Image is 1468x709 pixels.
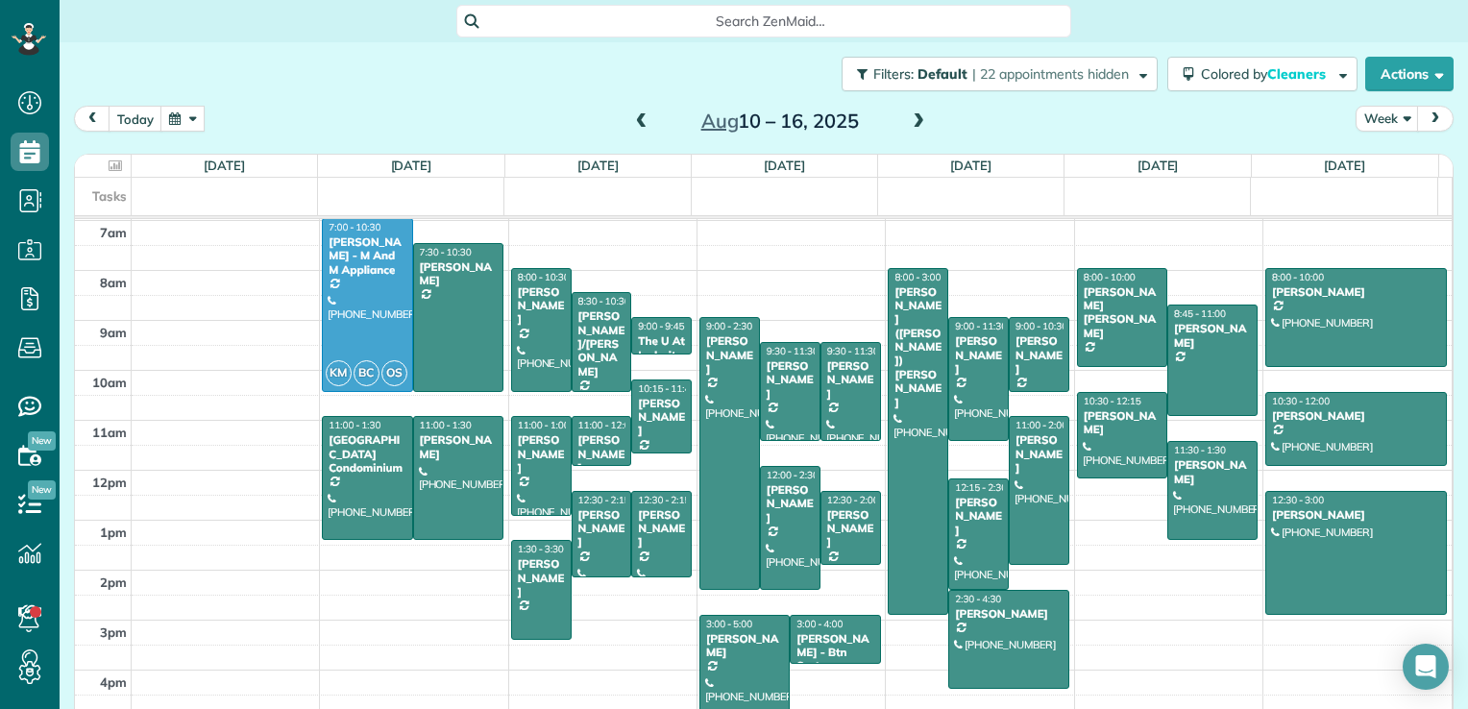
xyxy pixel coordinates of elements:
[28,431,56,451] span: New
[893,285,942,409] div: [PERSON_NAME] ([PERSON_NAME]) [PERSON_NAME]
[1015,419,1067,431] span: 11:00 - 2:00
[767,345,819,357] span: 9:30 - 11:30
[1015,433,1064,475] div: [PERSON_NAME]
[1173,458,1252,486] div: [PERSON_NAME]
[1417,106,1454,132] button: next
[354,360,379,386] span: BC
[706,618,752,630] span: 3:00 - 5:00
[638,494,690,506] span: 12:30 - 2:15
[955,481,1007,494] span: 12:15 - 2:30
[705,334,754,376] div: [PERSON_NAME]
[955,593,1001,605] span: 2:30 - 4:30
[1015,320,1067,332] span: 9:00 - 10:30
[577,309,626,379] div: [PERSON_NAME]/[PERSON_NAME]
[637,508,686,550] div: [PERSON_NAME]
[1174,444,1226,456] span: 11:30 - 1:30
[1365,57,1454,91] button: Actions
[1271,508,1441,522] div: [PERSON_NAME]
[1138,158,1179,173] a: [DATE]
[1084,271,1136,283] span: 8:00 - 10:00
[894,271,941,283] span: 8:00 - 3:00
[100,325,127,340] span: 9am
[1083,409,1162,437] div: [PERSON_NAME]
[100,275,127,290] span: 8am
[796,618,843,630] span: 3:00 - 4:00
[578,419,636,431] span: 11:00 - 12:00
[28,480,56,500] span: New
[518,543,564,555] span: 1:30 - 3:30
[1167,57,1358,91] button: Colored byCleaners
[420,419,472,431] span: 11:00 - 1:30
[638,320,684,332] span: 9:00 - 9:45
[1272,494,1324,506] span: 12:30 - 3:00
[74,106,110,132] button: prev
[92,375,127,390] span: 10am
[826,508,875,550] div: [PERSON_NAME]
[1083,285,1162,341] div: [PERSON_NAME] [PERSON_NAME]
[518,419,570,431] span: 11:00 - 1:00
[419,260,498,288] div: [PERSON_NAME]
[764,158,805,173] a: [DATE]
[954,496,1003,537] div: [PERSON_NAME]
[204,158,245,173] a: [DATE]
[638,382,696,395] span: 10:15 - 11:45
[391,158,432,173] a: [DATE]
[827,494,879,506] span: 12:30 - 2:00
[518,271,570,283] span: 8:00 - 10:30
[826,359,875,401] div: [PERSON_NAME]
[1173,322,1252,350] div: [PERSON_NAME]
[767,469,819,481] span: 12:00 - 2:30
[577,433,626,475] div: [PERSON_NAME]
[1272,271,1324,283] span: 8:00 - 10:00
[955,320,1007,332] span: 9:00 - 11:30
[1174,307,1226,320] span: 8:45 - 11:00
[577,158,619,173] a: [DATE]
[832,57,1158,91] a: Filters: Default | 22 appointments hidden
[328,433,406,475] div: [GEOGRAPHIC_DATA] Condominium
[637,397,686,438] div: [PERSON_NAME]
[100,575,127,590] span: 2pm
[381,360,407,386] span: OS
[954,334,1003,376] div: [PERSON_NAME]
[972,65,1129,83] span: | 22 appointments hidden
[1015,334,1064,376] div: [PERSON_NAME]
[873,65,914,83] span: Filters:
[1271,409,1441,423] div: [PERSON_NAME]
[578,295,630,307] span: 8:30 - 10:30
[1267,65,1329,83] span: Cleaners
[100,225,127,240] span: 7am
[100,525,127,540] span: 1pm
[328,235,406,277] div: [PERSON_NAME] - M And M Appliance
[827,345,879,357] span: 9:30 - 11:30
[1271,285,1441,299] div: [PERSON_NAME]
[100,624,127,640] span: 3pm
[917,65,968,83] span: Default
[795,632,874,673] div: [PERSON_NAME] - Btn Systems
[950,158,991,173] a: [DATE]
[660,110,900,132] h2: 10 – 16, 2025
[637,334,686,362] div: The U At Ledroit
[92,425,127,440] span: 11am
[100,674,127,690] span: 4pm
[954,607,1064,621] div: [PERSON_NAME]
[766,359,815,401] div: [PERSON_NAME]
[92,188,127,204] span: Tasks
[1324,158,1365,173] a: [DATE]
[1356,106,1419,132] button: Week
[420,246,472,258] span: 7:30 - 10:30
[766,483,815,525] div: [PERSON_NAME]
[326,360,352,386] span: KM
[517,433,566,475] div: [PERSON_NAME]
[92,475,127,490] span: 12pm
[1272,395,1330,407] span: 10:30 - 12:00
[701,109,739,133] span: Aug
[1201,65,1333,83] span: Colored by
[1403,644,1449,690] div: Open Intercom Messenger
[706,320,752,332] span: 9:00 - 2:30
[517,285,566,327] div: [PERSON_NAME]
[419,433,498,461] div: [PERSON_NAME]
[329,221,380,233] span: 7:00 - 10:30
[109,106,162,132] button: today
[705,632,784,660] div: [PERSON_NAME]
[329,419,380,431] span: 11:00 - 1:30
